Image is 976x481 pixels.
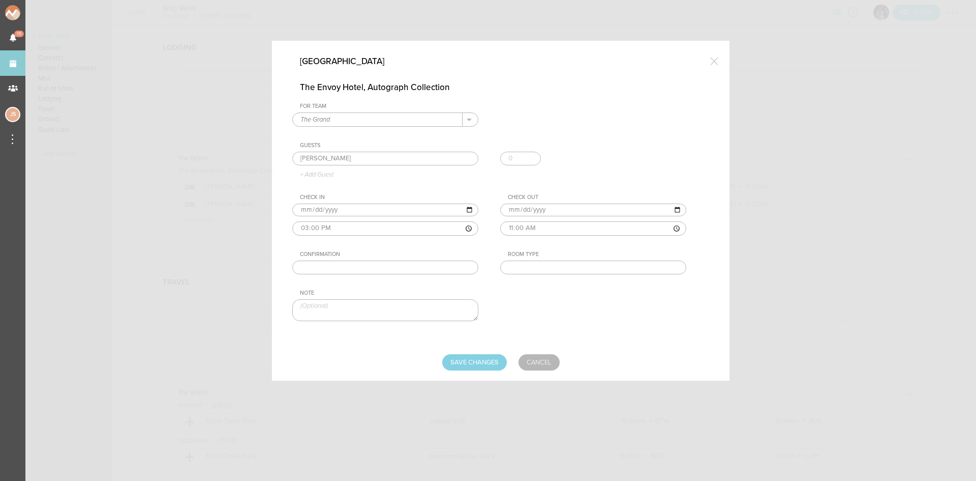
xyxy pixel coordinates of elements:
[518,354,560,371] a: Cancel
[292,221,478,236] input: ––:–– ––
[292,172,334,178] a: + Add Guest
[5,107,20,122] div: Jessica Smith
[500,221,686,236] input: ––:–– ––
[300,194,478,201] div: Check In
[508,251,686,258] div: Room Type
[300,142,709,149] div: Guests
[292,152,478,166] input: Guest Name
[500,152,541,166] input: 0
[442,354,507,371] input: Save Changes
[14,31,24,37] span: 15
[5,5,63,20] img: NOMAD
[293,113,463,126] input: Select a Team (Required)
[300,56,400,67] h4: [GEOGRAPHIC_DATA]
[300,251,478,258] div: Confirmation
[463,113,478,126] button: .
[300,290,478,297] div: Note
[508,194,686,201] div: Check Out
[300,103,478,110] div: For Team
[292,171,334,179] p: + Add Guest
[292,82,689,103] h4: The Envoy Hotel, Autograph Collection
